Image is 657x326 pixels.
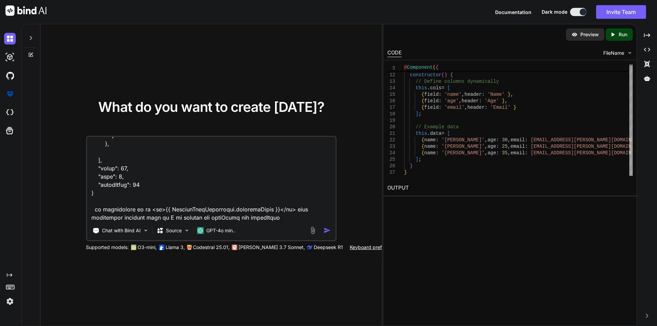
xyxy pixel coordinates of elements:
textarea: <l-ipsum [dolor]="sitamet.ConsectEturAdipiscing" elitSed="doeiusmOdte"> <in-utlabore eTdolorem="a... [87,137,335,222]
img: chevron down [627,50,633,56]
button: Documentation [495,9,531,16]
span: [EMAIL_ADDRESS][PERSON_NAME][DOMAIN_NAME]' [530,150,651,156]
span: age [487,144,496,149]
span: . [427,131,430,136]
span: 25 [502,144,507,149]
img: githubDark [4,70,16,81]
p: Keyboard preferences [350,244,400,251]
img: icon [323,227,331,234]
span: '[PERSON_NAME]' [441,144,485,149]
span: 3 [387,65,395,71]
span: , [485,137,487,143]
span: { [421,98,424,104]
span: : [436,150,438,156]
span: Dark mode [542,9,567,15]
p: Deepseek R1 [314,244,343,251]
span: email [511,144,525,149]
div: 27 [387,169,395,176]
span: email [511,137,525,143]
span: : [525,144,528,149]
div: 24 [387,150,395,156]
span: : [436,137,438,143]
div: 17 [387,104,395,111]
span: { [421,105,424,110]
span: { [421,144,424,149]
span: 'email' [444,105,464,110]
img: GPT-4o mini [197,227,204,234]
div: 18 [387,111,395,117]
img: premium [4,88,16,100]
img: Pick Tools [143,227,149,233]
span: age [487,137,496,143]
span: : [438,98,441,104]
span: // Example data [415,124,459,130]
span: , [505,98,507,104]
span: { [421,150,424,156]
div: 20 [387,124,395,130]
span: , [464,105,467,110]
span: [ [447,85,450,91]
span: = [441,131,444,136]
span: { [421,92,424,97]
img: cloudideIcon [4,107,16,118]
span: } [404,170,407,175]
span: What do you want to create [DATE]? [98,99,324,115]
span: [ [447,131,450,136]
div: 22 [387,137,395,143]
span: ) [444,72,447,78]
span: [EMAIL_ADDRESS][PERSON_NAME][DOMAIN_NAME]' [530,144,651,149]
span: } [410,163,412,169]
span: : [482,92,485,97]
span: , [507,150,510,156]
span: name [424,137,436,143]
span: } [507,92,510,97]
p: Source [166,227,182,234]
div: 16 [387,98,395,104]
span: 'name' [444,92,461,97]
p: Supported models: [86,244,129,251]
p: Codestral 25.01, [193,244,230,251]
div: CODE [387,49,402,57]
span: Documentation [495,9,531,15]
div: 12 [387,72,395,78]
img: darkChat [4,33,16,44]
span: . [427,85,430,91]
span: 'Name' [487,92,504,97]
span: ; [418,157,421,162]
span: : [438,105,441,110]
span: : [496,150,499,156]
span: header [467,105,485,110]
span: { [436,65,438,70]
span: : [438,92,441,97]
span: 35 [502,150,507,156]
div: 14 [387,85,395,91]
p: GPT-4o min.. [206,227,235,234]
span: { [421,137,424,143]
div: 21 [387,130,395,137]
img: darkAi-studio [4,51,16,63]
span: cols [430,85,441,91]
span: ; [418,111,421,117]
span: } [513,105,516,110]
span: @ [404,65,407,70]
span: } [502,98,504,104]
span: data [430,131,441,136]
h2: OUTPUT [383,180,637,196]
span: constructor [410,72,441,78]
span: field [424,98,438,104]
span: 30 [502,137,507,143]
p: Chat with Bind AI [102,227,141,234]
span: '[PERSON_NAME]' [441,150,485,156]
span: 'age' [444,98,459,104]
span: , [485,150,487,156]
span: : [525,150,528,156]
span: this [415,85,427,91]
div: 15 [387,91,395,98]
img: settings [4,296,16,307]
span: : [496,144,499,149]
span: Component [407,65,433,70]
span: header [464,92,481,97]
span: ( [441,72,444,78]
span: : [479,98,481,104]
p: [PERSON_NAME] 3.7 Sonnet, [239,244,305,251]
